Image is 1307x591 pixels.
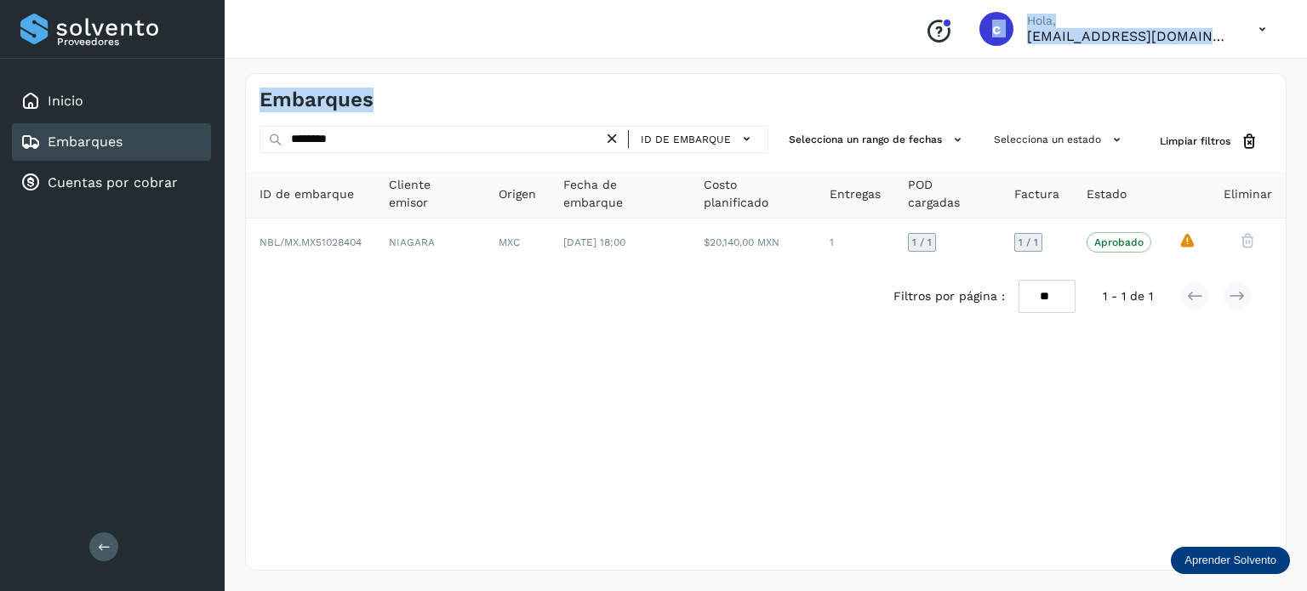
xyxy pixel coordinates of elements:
span: Factura [1014,185,1059,203]
a: Inicio [48,93,83,109]
span: 1 / 1 [1019,237,1038,247]
a: Embarques [48,134,123,150]
p: Aprender Solvento [1184,554,1276,567]
span: NBL/MX.MX51028404 [260,236,362,248]
button: Selecciona un estado [987,126,1133,154]
p: Proveedores [57,36,204,48]
button: Selecciona un rango de fechas [782,126,973,154]
span: Entregas [830,185,881,203]
span: Limpiar filtros [1160,134,1230,149]
td: $20,140.00 MXN [690,219,817,266]
p: Hola, [1027,14,1231,28]
h4: Embarques [260,88,374,112]
p: Aprobado [1094,236,1144,248]
div: Embarques [12,123,211,161]
span: Estado [1087,185,1127,203]
div: Aprender Solvento [1171,547,1290,574]
span: 1 / 1 [912,237,932,247]
td: NIAGARA [375,219,485,266]
span: POD cargadas [908,176,987,212]
span: Eliminar [1224,185,1272,203]
span: ID de embarque [641,132,731,147]
span: Fecha de embarque [563,176,676,212]
td: MXC [485,219,550,266]
div: Inicio [12,82,211,120]
span: 1 - 1 de 1 [1103,287,1153,305]
span: Filtros por página : [893,287,1005,305]
button: Limpiar filtros [1146,126,1272,157]
td: 1 [816,219,894,266]
span: [DATE] 18:00 [563,236,625,248]
span: ID de embarque [260,185,354,203]
span: Costo planificado [704,176,803,212]
span: Cliente emisor [389,176,471,212]
a: Cuentas por cobrar [48,174,178,190]
div: Cuentas por cobrar [12,164,211,202]
p: cuentasespeciales8_met@castores.com.mx [1027,28,1231,44]
span: Origen [499,185,536,203]
button: ID de embarque [636,127,761,151]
